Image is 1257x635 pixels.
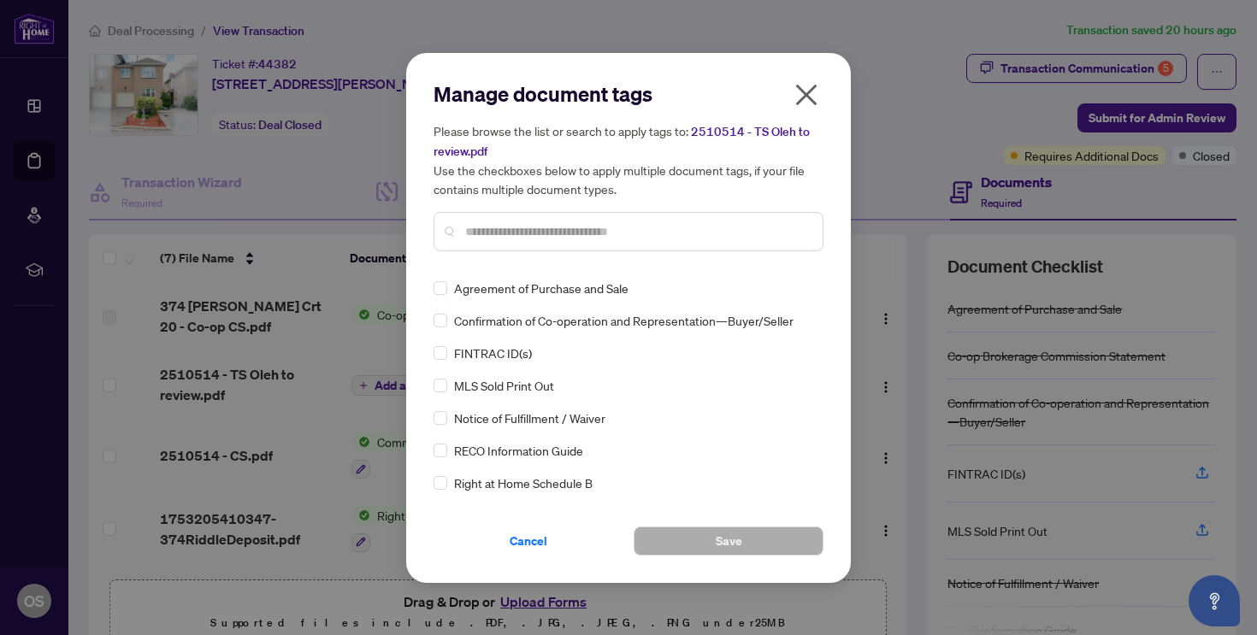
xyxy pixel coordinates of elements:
[634,526,823,556] button: Save
[454,279,628,297] span: Agreement of Purchase and Sale
[454,344,532,362] span: FINTRAC ID(s)
[1189,575,1240,626] button: Open asap
[454,311,794,330] span: Confirmation of Co-operation and Representation—Buyer/Seller
[454,473,593,492] span: Right at Home Schedule B
[510,527,547,555] span: Cancel
[454,376,554,395] span: MLS Sold Print Out
[793,81,820,109] span: close
[434,80,823,108] h2: Manage document tags
[454,409,605,427] span: Notice of Fulfillment / Waiver
[434,121,823,198] h5: Please browse the list or search to apply tags to: Use the checkboxes below to apply multiple doc...
[454,441,583,460] span: RECO Information Guide
[434,526,623,556] button: Cancel
[434,124,810,159] span: 2510514 - TS Oleh to review.pdf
